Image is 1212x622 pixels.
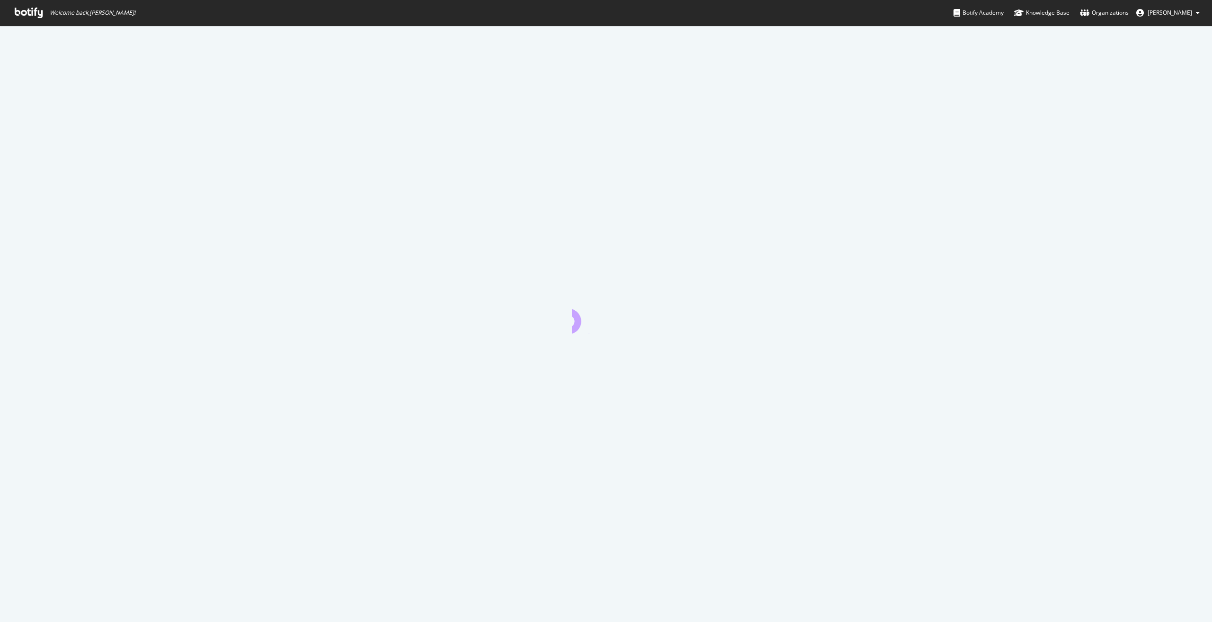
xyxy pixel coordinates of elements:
[572,299,640,334] div: animation
[1148,9,1192,17] span: Sergiy Ryvkin
[954,8,1004,18] div: Botify Academy
[1080,8,1129,18] div: Organizations
[50,9,135,17] span: Welcome back, [PERSON_NAME] !
[1014,8,1069,18] div: Knowledge Base
[1129,5,1207,20] button: [PERSON_NAME]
